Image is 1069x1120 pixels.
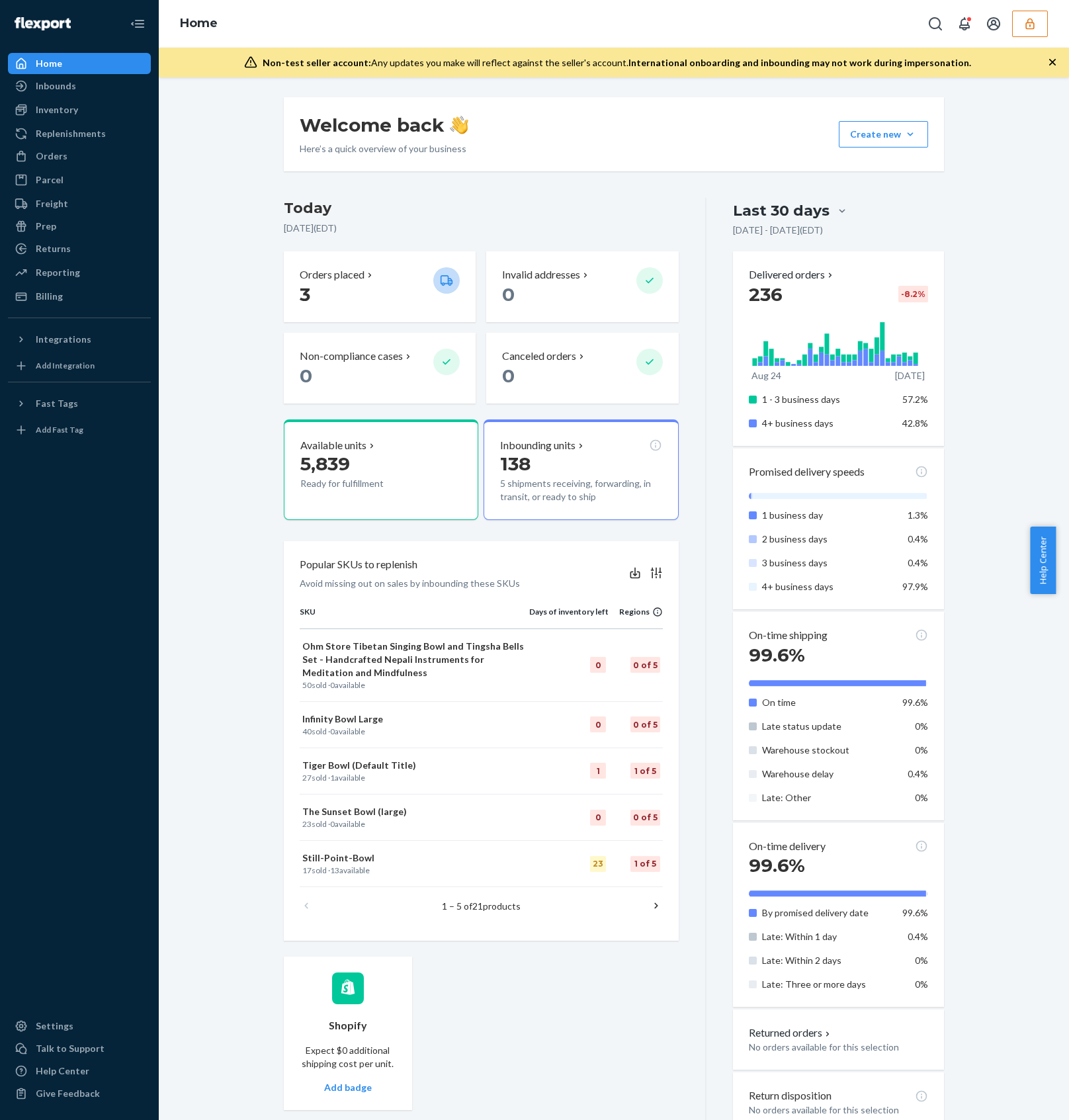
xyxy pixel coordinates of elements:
[1030,527,1056,594] span: Help Center
[908,509,928,521] span: 1.3%
[8,146,151,167] a: Orders
[630,810,660,826] div: 0 of 5
[915,744,928,755] span: 0%
[902,417,928,429] span: 42.8%
[36,333,91,346] div: Integrations
[442,900,521,913] p: 1 – 5 of products
[902,581,928,592] span: 97.9%
[36,1064,89,1078] div: Help Center
[733,224,823,237] p: [DATE] - [DATE] ( EDT )
[8,393,151,414] button: Fast Tags
[630,716,660,732] div: 0 of 5
[300,349,403,364] p: Non-compliance cases
[749,1088,832,1103] p: Return disposition
[8,53,151,74] a: Home
[300,557,417,572] p: Popular SKUs to replenish
[8,99,151,120] a: Inventory
[284,419,478,520] button: Available units5,839Ready for fulfillment
[36,197,68,210] div: Freight
[951,11,978,37] button: Open notifications
[749,854,805,877] span: 99.6%
[908,931,928,942] span: 0.4%
[300,477,423,490] p: Ready for fulfillment
[749,1025,833,1041] button: Returned orders
[902,394,928,405] span: 57.2%
[26,9,74,21] span: Support
[324,1081,372,1094] button: Add badge
[300,113,468,137] h1: Welcome back
[609,606,663,617] div: Regions
[762,791,892,804] p: Late: Other
[915,720,928,732] span: 0%
[300,1044,396,1070] p: Expect $0 additional shipping cost per unit.
[590,856,606,872] div: 23
[36,424,83,435] div: Add Fast Tag
[8,262,151,283] a: Reporting
[263,57,371,68] span: Non-test seller account:
[902,697,928,708] span: 99.6%
[502,349,576,364] p: Canceled orders
[302,865,527,876] p: sold · available
[751,369,781,382] p: Aug 24
[749,1041,928,1054] p: No orders available for this selection
[762,720,892,733] p: Late status update
[300,606,529,628] th: SKU
[302,819,312,829] span: 23
[8,193,151,214] a: Freight
[36,57,62,70] div: Home
[472,900,483,912] span: 21
[36,1042,105,1055] div: Talk to Support
[898,286,928,302] div: -8.2 %
[36,220,56,233] div: Prep
[590,657,606,673] div: 0
[36,79,76,93] div: Inbounds
[300,438,366,453] p: Available units
[749,267,835,282] p: Delivered orders
[36,397,78,410] div: Fast Tags
[8,419,151,441] a: Add Fast Tag
[8,1083,151,1104] button: Give Feedback
[915,955,928,966] span: 0%
[302,759,527,772] p: Tiger Bowl (Default Title)
[502,365,515,387] span: 0
[502,267,580,282] p: Invalid addresses
[915,792,928,803] span: 0%
[590,763,606,779] div: 1
[8,1060,151,1082] a: Help Center
[302,640,527,679] p: Ohm Store Tibetan Singing Bowl and Tingsha Bells Set - Handcrafted Nepali Instruments for Meditat...
[8,329,151,350] button: Integrations
[36,290,63,303] div: Billing
[762,767,892,781] p: Warehouse delay
[749,283,783,306] span: 236
[749,628,828,643] p: On-time shipping
[302,726,527,737] p: sold · available
[302,805,527,818] p: The Sunset Bowl (large)
[330,680,335,690] span: 0
[980,11,1007,37] button: Open account menu
[8,238,151,259] a: Returns
[8,355,151,376] a: Add Integration
[630,763,660,779] div: 1 of 5
[749,464,865,480] p: Promised delivery speeds
[762,580,892,593] p: 4+ business days
[36,127,106,140] div: Replenishments
[15,17,71,30] img: Flexport logo
[302,679,527,691] p: sold · available
[902,907,928,918] span: 99.6%
[300,365,312,387] span: 0
[36,150,67,163] div: Orders
[922,11,949,37] button: Open Search Box
[733,200,830,221] div: Last 30 days
[502,283,515,306] span: 0
[302,680,312,690] span: 50
[529,606,609,628] th: Days of inventory left
[36,242,71,255] div: Returns
[36,1019,73,1033] div: Settings
[124,11,151,37] button: Close Navigation
[749,839,826,854] p: On-time delivery
[36,103,78,116] div: Inventory
[762,556,892,570] p: 3 business days
[486,333,678,404] button: Canceled orders 0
